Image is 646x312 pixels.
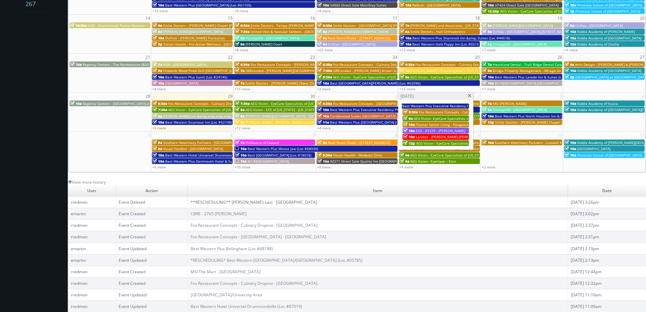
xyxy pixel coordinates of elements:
[565,23,574,28] span: 9a
[392,15,398,22] span: 17
[568,266,646,277] td: [DATE] 12:44pm
[68,196,116,208] td: rredmon
[165,3,251,7] span: Best Western Plus [GEOGRAPHIC_DATA] (Loc #61105)
[116,220,188,231] td: Event Created
[330,114,430,118] span: Candlewood Suites [GEOGRAPHIC_DATA] [GEOGRAPHIC_DATA]
[246,107,354,112] span: AEG Vision - ECS of [US_STATE] - [US_STATE] Valley Family Eye Care
[317,87,331,91] a: +3 more
[565,153,576,158] span: 10a
[482,3,494,7] span: 10a
[575,9,640,14] span: Primrose School of [GEOGRAPHIC_DATA]
[153,36,164,40] span: 10a
[191,292,262,298] a: [GEOGRAPHIC_DATA]/University Area
[477,132,481,139] span: 9
[403,134,415,139] span: 10a
[168,107,294,112] span: AEG Vision - EyeCare Specialties of [US_STATE] – Southwest Orlando Eye Care
[575,23,623,28] span: Cirillas - [GEOGRAPHIC_DATA]
[557,132,563,139] span: 10
[248,146,318,151] span: Best Western Plus Moose Jaw (Loc #68030)
[577,42,619,47] span: Kiddie Academy of Olathe
[565,107,576,112] span: 10a
[68,243,116,254] td: emartin
[153,42,162,47] span: 5p
[153,120,164,125] span: 10a
[577,36,641,40] span: Kiddie Academy of [GEOGRAPHIC_DATA]
[70,62,82,67] span: 10a
[565,29,576,34] span: 10a
[317,75,332,79] span: 8:30a
[333,101,446,106] span: Fox Restaurant Concepts - [GEOGRAPHIC_DATA] - [GEOGRAPHIC_DATA]
[235,23,250,28] span: 6:30a
[163,23,276,28] span: Smile Doctors - [PERSON_NAME] Chapel [PERSON_NAME] Orthodontic
[312,132,316,139] span: 7
[414,116,526,121] span: AEG Vision -EyeCare Specialties of [US_STATE] – Eyes On Sammamish
[495,81,570,86] span: BU #[GEOGRAPHIC_DATA] [GEOGRAPHIC_DATA]
[333,62,440,67] span: Fox Restaurant Concepts - Culinary Dropout - [GEOGRAPHIC_DATA]
[235,48,248,52] a: +8 more
[163,29,223,34] span: [PERSON_NAME][GEOGRAPHIC_DATA]
[116,231,188,243] td: Event Created
[153,146,162,151] span: 8a
[482,165,495,169] a: +2 more
[493,107,547,112] span: Concept3D - [GEOGRAPHIC_DATA]
[495,120,610,125] span: Smile Doctors - [PERSON_NAME] Chapel [PERSON_NAME] Orthodontics
[330,107,464,112] span: Best Western Plus Executive Residency Phoenix [GEOGRAPHIC_DATA] (Loc #03167)
[227,54,233,61] span: 22
[317,62,332,67] span: 6:30a
[235,153,247,158] span: 10a
[317,126,331,130] a: +4 more
[415,62,523,67] span: Fox Restaurant Concepts - Culinary Dropout - [GEOGRAPHIC_DATA]
[70,23,87,28] span: 10:30a
[153,159,164,164] span: 10a
[153,75,164,79] span: 10a
[330,81,420,86] span: Best [GEOGRAPHIC_DATA][PERSON_NAME] (Loc #62096)
[564,48,578,52] a: +4 more
[168,101,275,106] span: Fox Restaurant Concepts - Culinary Dropout - [GEOGRAPHIC_DATA]
[191,269,260,275] a: MSI The Mart - [GEOGRAPHIC_DATA]
[116,196,188,208] td: Event Deleted
[565,36,576,40] span: 10a
[68,185,116,197] td: User
[403,141,415,146] span: 12p
[235,87,250,91] a: +15 more
[163,42,257,47] span: Forum Health - Pro Active Wellness - [GEOGRAPHIC_DATA]
[410,68,478,73] span: [PERSON_NAME] - Bloomingdale's 59th St
[333,23,442,28] span: Smile Doctors - [GEOGRAPHIC_DATA] [PERSON_NAME] Orthodontics
[235,81,244,86] span: 7a
[191,257,363,263] a: *RESCHEDULING* Best Western [GEOGRAPHIC_DATA]/[GEOGRAPHIC_DATA] (Loc #05785)
[68,289,116,301] td: rredmon
[557,15,563,22] span: 19
[577,101,618,106] span: Kiddie Academy of Itsaca
[317,29,327,34] span: 8a
[400,153,409,158] span: 9a
[116,277,188,289] td: Event Created
[482,42,492,47] span: 9a
[68,179,106,185] a: View more history
[317,68,332,73] span: 7:30a
[557,54,563,61] span: 26
[568,289,646,301] td: [DATE] 11:10am
[493,42,547,47] span: Concept3D - [GEOGRAPHIC_DATA]
[400,42,411,47] span: 10a
[147,132,151,139] span: 5
[565,9,574,14] span: 1p
[412,3,461,7] span: ReBath - [GEOGRAPHIC_DATA]
[400,3,411,7] span: 10a
[328,29,388,34] span: [PERSON_NAME][GEOGRAPHIC_DATA]
[188,196,568,208] td: **RESCHEDULING** [PERSON_NAME]-Last - [GEOGRAPHIC_DATA]
[68,208,116,220] td: emartin
[227,15,233,22] span: 15
[310,54,316,61] span: 23
[474,15,481,22] span: 18
[412,42,482,47] span: Best Western Gold Poppy Inn (Loc #03153)
[330,159,412,164] span: AZ371 Direct Sale Quality Inn [GEOGRAPHIC_DATA]
[235,101,250,106] span: 7:30a
[83,62,154,67] span: Regency Centers - The Marketplace (80099)
[328,42,375,47] span: Cirillas - [GEOGRAPHIC_DATA]
[317,36,327,40] span: 8a
[235,114,244,118] span: 8a
[152,165,166,169] a: +6 more
[400,68,409,73] span: 7a
[416,134,501,139] span: Landrys - [PERSON_NAME] [PERSON_NAME] (shoot 2)
[328,140,390,145] span: Rack Room Shoes - [STREET_ADDRESS]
